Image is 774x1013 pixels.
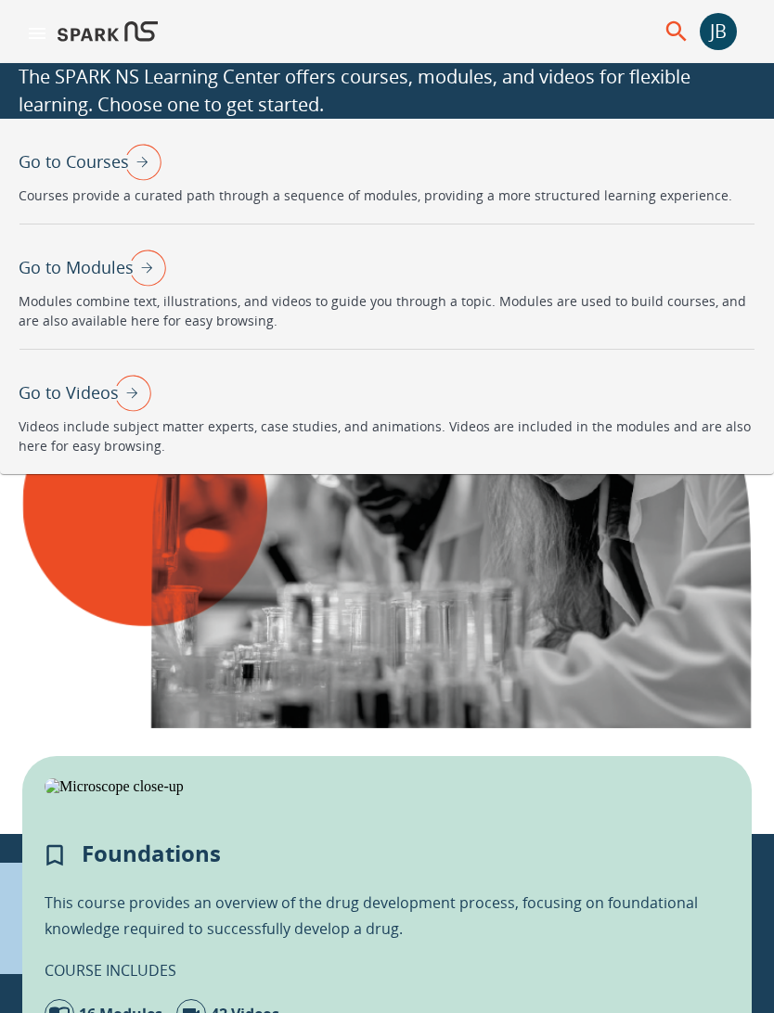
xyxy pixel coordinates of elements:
[700,13,737,50] div: JB
[19,137,161,186] div: Go to Courses
[19,380,119,405] p: Go to Videos
[19,186,732,205] p: Courses provide a curated path through a sequence of modules, providing a more structured learnin...
[19,417,755,455] p: Videos include subject matter experts, case studies, and animations. Videos are included in the m...
[663,18,690,45] button: menu
[120,243,166,291] img: right arrow
[700,13,737,50] button: account of current user
[19,255,134,280] p: Go to Modules
[19,368,151,417] div: Go to Videos
[82,838,221,868] p: Foundations
[19,63,755,119] p: The SPARK NS Learning Center offers courses, modules, and videos for flexible learning. Choose on...
[105,368,151,417] img: right arrow
[26,22,48,50] button: menu
[45,890,729,942] p: This course provides an overview of the drug development process, focusing on foundational knowle...
[45,778,729,795] img: Microscope close-up
[19,291,755,330] p: Modules combine text, illustrations, and videos to guide you through a topic. Modules are used to...
[58,9,158,54] img: Logo of SPARK at Stanford
[19,243,166,291] div: Go to Modules
[19,149,129,174] p: Go to Courses
[115,137,161,186] img: right arrow
[41,841,69,869] svg: Add to My Learning
[45,958,176,982] p: COURSE INCLUDES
